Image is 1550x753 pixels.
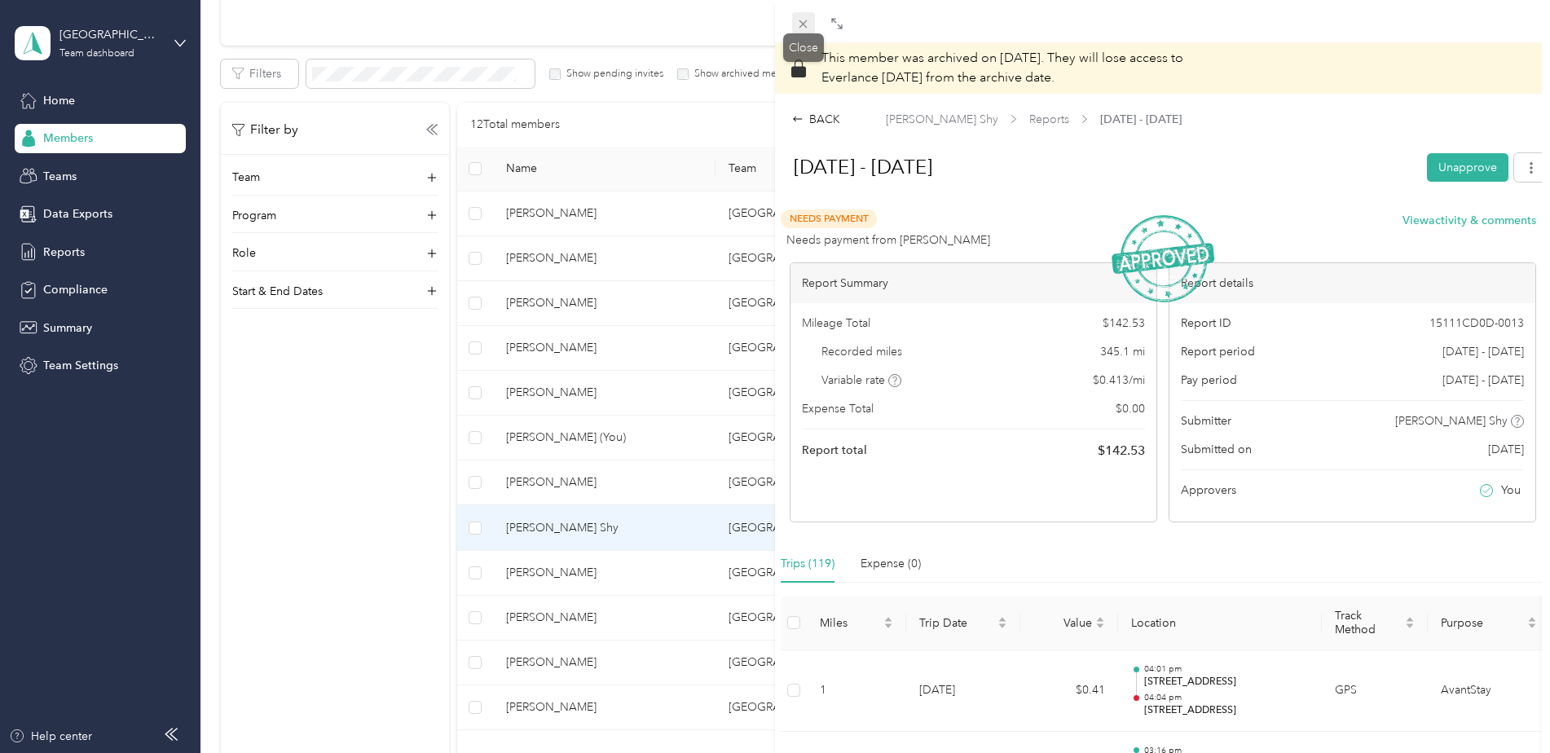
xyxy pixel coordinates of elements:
td: $0.41 [1020,650,1118,732]
th: Miles [807,596,906,650]
p: [STREET_ADDRESS] [1144,703,1309,718]
div: Expense (0) [861,555,921,573]
td: 1 [807,650,906,732]
span: Trip Date [919,616,994,630]
th: Purpose [1428,596,1550,650]
td: GPS [1322,650,1428,732]
span: Value [1033,616,1092,630]
div: BACK [792,111,840,128]
span: Submitter [1181,412,1231,429]
span: $ 142.53 [1098,441,1145,460]
span: [DATE] - [DATE] [1442,372,1524,389]
span: Expense Total [802,400,874,417]
div: Report Summary [790,263,1156,303]
span: $ 0.00 [1116,400,1145,417]
span: [PERSON_NAME] Shy [886,111,998,128]
span: 345.1 mi [1100,343,1145,360]
span: caret-down [1405,621,1415,631]
span: $ 142.53 [1103,315,1145,332]
span: Purpose [1441,616,1524,630]
td: [DATE] [906,650,1020,732]
button: Unapprove [1427,153,1508,182]
span: [DATE] [1488,441,1524,458]
span: caret-down [883,621,893,631]
span: caret-up [1405,614,1415,624]
span: Pay period [1181,372,1237,389]
span: Recorded miles [821,343,902,360]
span: Mileage Total [802,315,870,332]
div: Report details [1169,263,1535,303]
span: [PERSON_NAME] Shy [1395,412,1508,429]
button: Viewactivity & comments [1402,212,1536,229]
span: Submitted on [1181,441,1252,458]
th: Location [1118,596,1322,650]
span: Report period [1181,343,1255,360]
img: ApprovedStamp [1112,215,1214,302]
p: [STREET_ADDRESS] [1144,675,1309,689]
span: caret-up [1095,614,1105,624]
span: caret-down [1527,621,1537,631]
div: Trips (119) [781,555,834,573]
span: Approvers [1181,482,1236,499]
p: 04:04 pm [1144,692,1309,703]
span: Reports [1029,111,1069,128]
th: Value [1020,596,1118,650]
th: Trip Date [906,596,1020,650]
span: [DATE] - [DATE] [1100,111,1182,128]
span: caret-up [1527,614,1537,624]
span: Track Method [1335,609,1402,636]
th: Track Method [1322,596,1428,650]
h1: Sep 1 - 30, 2025 [777,148,1416,187]
span: Needs payment from [PERSON_NAME] [786,231,990,249]
span: They will lose access to Everlance [DATE] from the archive date. [821,50,1183,86]
span: caret-down [1095,621,1105,631]
p: This member was archived on [DATE] . [821,49,1183,88]
span: Miles [820,616,880,630]
span: Report ID [1181,315,1231,332]
span: Variable rate [821,372,901,389]
span: Report total [802,442,867,459]
iframe: Everlance-gr Chat Button Frame [1459,662,1550,753]
span: caret-up [997,614,1007,624]
span: caret-down [997,621,1007,631]
div: Close [783,33,824,62]
p: 04:01 pm [1144,663,1309,675]
span: Needs Payment [781,209,877,228]
span: You [1501,482,1521,499]
span: [DATE] - [DATE] [1442,343,1524,360]
td: AvantStay [1428,650,1550,732]
span: $ 0.413 / mi [1093,372,1145,389]
span: 15111CD0D-0013 [1429,315,1524,332]
span: caret-up [883,614,893,624]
